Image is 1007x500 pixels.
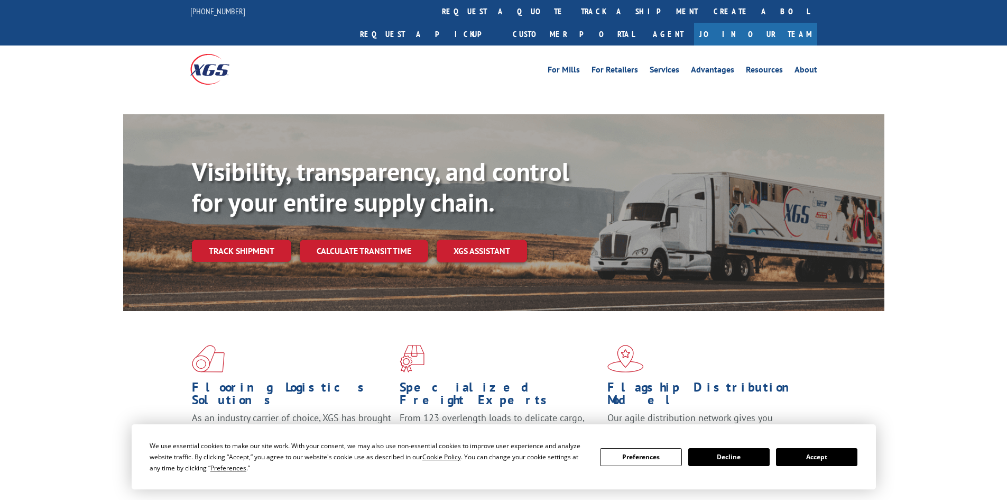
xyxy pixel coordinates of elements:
h1: Flagship Distribution Model [607,381,807,412]
a: Join Our Team [694,23,817,46]
a: XGS ASSISTANT [437,240,527,262]
p: From 123 overlength loads to delicate cargo, our experienced staff knows the best way to move you... [400,412,599,459]
a: Agent [642,23,694,46]
a: Track shipment [192,240,291,262]
h1: Flooring Logistics Solutions [192,381,392,412]
a: Resources [746,66,783,77]
div: We use essential cookies to make our site work. With your consent, we may also use non-essential ... [150,440,587,474]
span: As an industry carrier of choice, XGS has brought innovation and dedication to flooring logistics... [192,412,391,449]
img: xgs-icon-focused-on-flooring-red [400,345,424,372]
span: Our agile distribution network gives you nationwide inventory management on demand. [607,412,802,437]
b: Visibility, transparency, and control for your entire supply chain. [192,155,569,219]
button: Accept [776,448,857,466]
a: Request a pickup [352,23,505,46]
a: Calculate transit time [300,240,428,262]
a: For Mills [548,66,580,77]
button: Decline [688,448,770,466]
a: [PHONE_NUMBER] [190,6,245,16]
span: Cookie Policy [422,452,461,461]
a: Services [650,66,679,77]
a: Advantages [691,66,734,77]
img: xgs-icon-total-supply-chain-intelligence-red [192,345,225,372]
button: Preferences [600,448,681,466]
h1: Specialized Freight Experts [400,381,599,412]
span: Preferences [210,463,246,472]
a: For Retailers [592,66,638,77]
a: About [794,66,817,77]
img: xgs-icon-flagship-distribution-model-red [607,345,644,372]
a: Customer Portal [505,23,642,46]
div: Cookie Consent Prompt [132,424,876,489]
